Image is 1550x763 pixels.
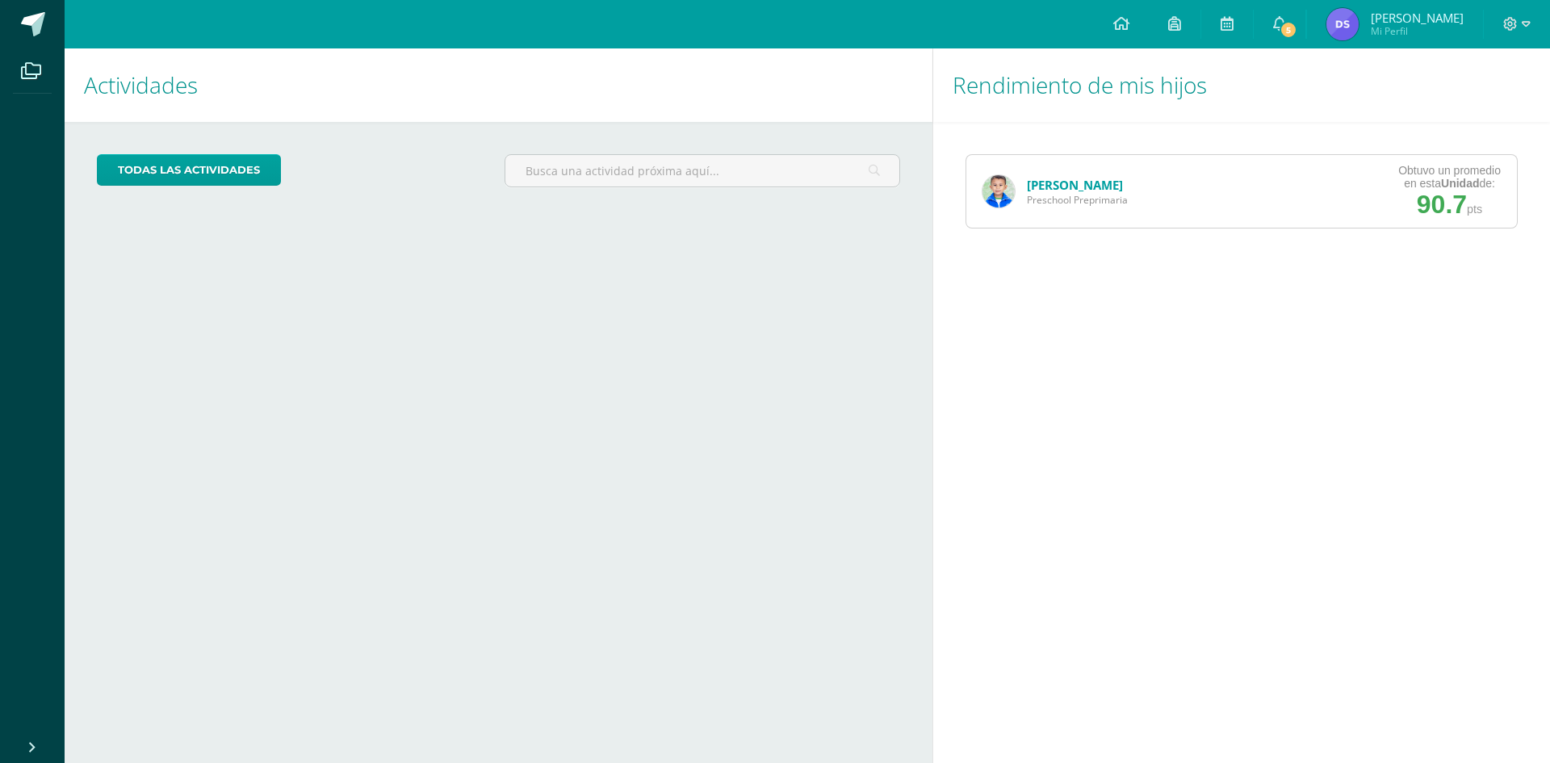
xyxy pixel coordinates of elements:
span: Preschool Preprimaria [1027,193,1128,207]
span: 90.7 [1417,190,1467,219]
span: pts [1467,203,1482,216]
span: [PERSON_NAME] [1371,10,1464,26]
h1: Actividades [84,48,913,122]
span: 5 [1280,21,1297,39]
div: Obtuvo un promedio en esta de: [1398,164,1501,190]
a: todas las Actividades [97,154,281,186]
img: 9b55f1befdfa83da9ddab330996efed1.png [982,175,1015,208]
h1: Rendimiento de mis hijos [953,48,1531,122]
img: 5ad5cfdaed75a191302d81c4abffbf41.png [1326,8,1359,40]
a: [PERSON_NAME] [1027,177,1123,193]
strong: Unidad [1441,177,1479,190]
span: Mi Perfil [1371,24,1464,38]
input: Busca una actividad próxima aquí... [505,155,899,187]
